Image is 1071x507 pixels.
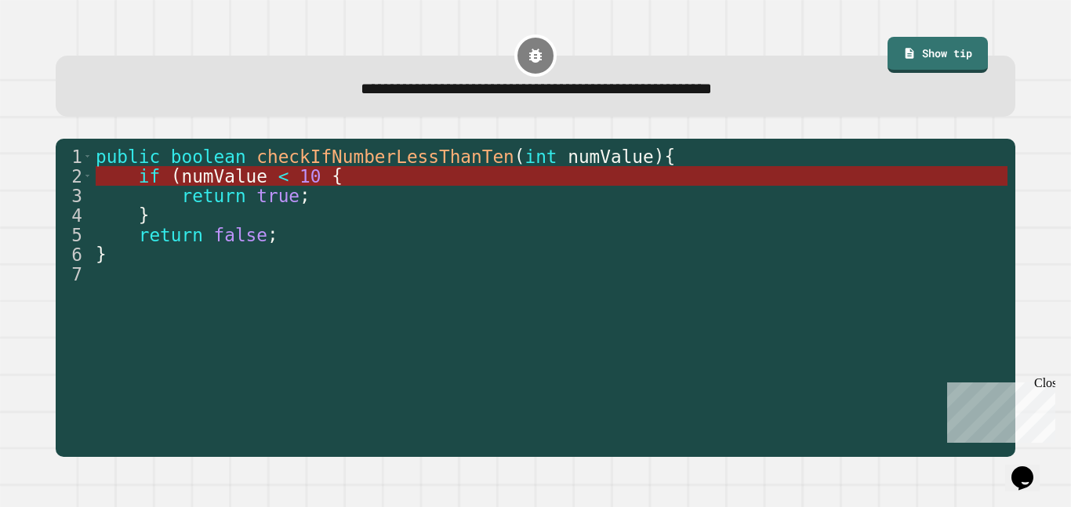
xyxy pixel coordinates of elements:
[56,205,93,225] div: 4
[83,166,92,186] span: Toggle code folding, row 2
[56,264,93,284] div: 7
[6,6,108,100] div: Chat with us now!Close
[278,166,289,187] span: <
[181,166,267,187] span: numValue
[139,166,160,187] span: if
[171,147,246,167] span: boolean
[96,147,160,167] span: public
[1005,444,1055,491] iframe: chat widget
[56,147,93,166] div: 1
[256,186,300,206] span: true
[181,186,245,206] span: return
[568,147,654,167] span: numValue
[256,147,514,167] span: checkIfNumberLessThanTen
[56,225,93,244] div: 5
[888,37,988,73] a: Show tip
[56,186,93,205] div: 3
[83,147,92,166] span: Toggle code folding, rows 1 through 6
[56,244,93,264] div: 6
[214,225,267,245] span: false
[139,225,203,245] span: return
[525,147,557,167] span: int
[941,376,1055,443] iframe: chat widget
[300,166,321,187] span: 10
[56,166,93,186] div: 2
